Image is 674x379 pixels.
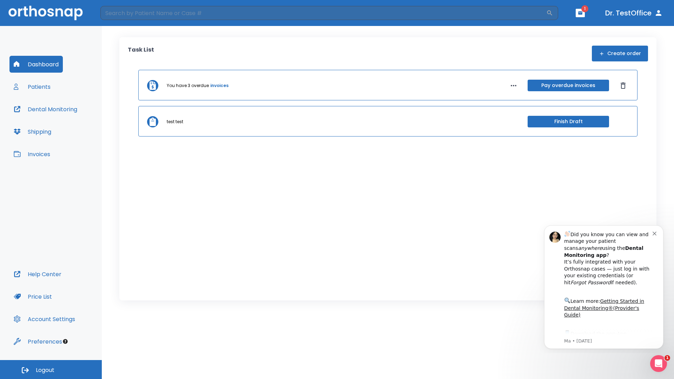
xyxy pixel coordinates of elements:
[9,288,56,305] button: Price List
[602,7,666,19] button: Dr. TestOffice
[581,5,588,12] span: 1
[31,110,119,146] div: Download the app: | ​ Let us know if you need help getting started!
[665,355,670,361] span: 1
[31,119,119,125] p: Message from Ma, sent 7w ago
[210,82,229,89] a: invoices
[128,46,154,61] p: Task List
[31,112,93,125] a: App Store
[9,311,79,327] button: Account Settings
[9,333,66,350] button: Preferences
[528,80,609,91] button: Pay overdue invoices
[650,355,667,372] iframe: Intercom live chat
[167,82,209,89] p: You have 3 overdue
[9,266,66,282] button: Help Center
[617,80,629,91] button: Dismiss
[167,119,183,125] p: test test
[592,46,648,61] button: Create order
[9,146,54,162] button: Invoices
[62,338,68,345] div: Tooltip anchor
[8,6,83,20] img: Orthosnap
[100,6,546,20] input: Search by Patient Name or Case #
[9,78,55,95] button: Patients
[528,116,609,127] button: Finish Draft
[9,56,63,73] button: Dashboard
[119,11,125,16] button: Dismiss notification
[9,123,55,140] button: Shipping
[9,101,81,118] button: Dental Monitoring
[36,366,54,374] span: Logout
[534,219,674,353] iframe: Intercom notifications message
